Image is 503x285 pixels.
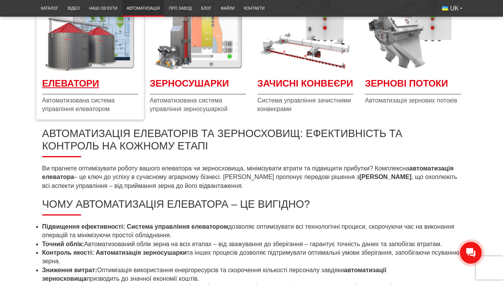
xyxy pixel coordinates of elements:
[42,127,461,157] h2: Автоматизація елеваторів та зерносховищ: ефективність та контроль на кожному етапі
[365,77,461,94] a: Детальніше Зернові потоки
[150,77,246,94] a: Детальніше Зерносушарки
[442,6,448,10] img: Українська
[164,2,197,15] a: Про завод
[258,77,354,94] span: Зачисні конвеєри
[239,2,269,15] a: Контакти
[42,96,138,114] span: Автоматизована система управління елеватором
[42,164,461,190] p: Ви прагнете оптимізувати роботу вашого елеватора чи зерносховища, мінімізувати втрати та підвищит...
[127,223,228,230] strong: Система управління елеватором
[437,2,467,15] button: UK
[450,4,459,13] span: UK
[365,96,461,105] span: Автоматизація зернових потоків
[42,77,138,94] span: Елеватори
[197,2,216,15] a: Блог
[42,241,84,247] strong: Точний облік:
[42,223,125,230] strong: Підвищення ефективності:
[42,249,94,256] strong: Контроль якості:
[42,267,97,273] strong: Зниження витрат:
[96,249,187,256] strong: Автоматизація зерносушарки
[36,2,63,15] a: Каталог
[42,77,138,94] a: Детальніше Елеватори
[216,2,239,15] a: Файли
[258,96,354,114] span: Система управління зачистними конвеєрами
[360,174,411,180] strong: [PERSON_NAME]
[150,77,246,94] span: Зерносушарки
[63,2,84,15] a: Відео
[85,2,122,15] a: Наші об’єкти
[42,266,461,283] li: Оптимізація використання енергоресурсів та скорочення кількості персоналу завдяки призводить до з...
[42,240,461,249] li: Автоматизований облік зерна на всіх етапах – від зважування до зберігання – гарантує точність дан...
[150,96,246,114] span: Автоматизована система управління зерносушаркой
[258,77,354,94] a: Детальніше Зачисні конвеєри
[365,77,461,94] span: Зернові потоки
[42,222,461,240] li: дозволяє оптимізувати всі технологічні процеси, скорочуючи час на виконання операцій та мінімізую...
[42,198,461,215] h2: Чому автоматизація елеватора – це вигідно?
[122,2,164,15] a: Автоматизація
[42,249,461,266] li: та інших процесів дозволяє підтримувати оптимальні умови зберігання, запобігаючи псуванню зерна.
